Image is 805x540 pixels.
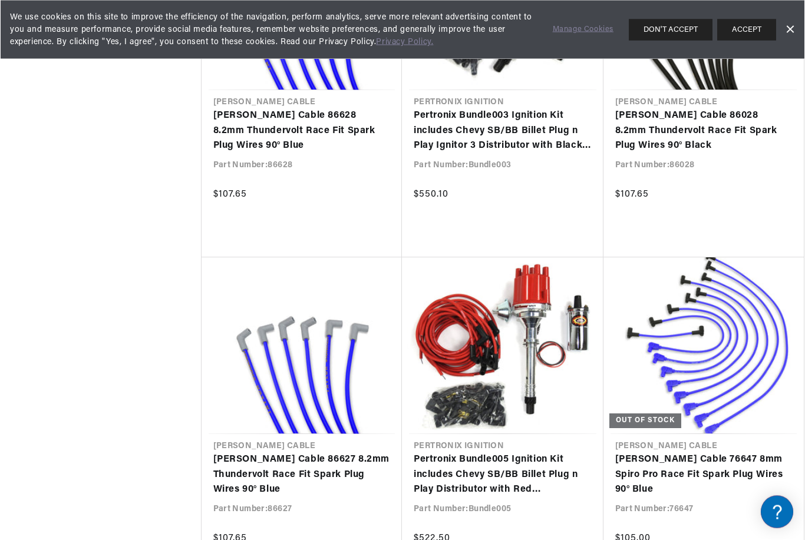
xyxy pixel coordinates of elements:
div: Shipping [12,179,224,190]
span: We use cookies on this site to improve the efficiency of the navigation, perform analytics, serve... [10,11,536,48]
a: Dismiss Banner [781,21,799,39]
div: Ignition Products [12,82,224,93]
a: FAQs [12,149,224,167]
a: Shipping FAQs [12,197,224,216]
a: POWERED BY ENCHANT [162,339,227,350]
a: Orders FAQ [12,246,224,264]
a: Pertronix Bundle005 Ignition Kit includes Chevy SB/BB Billet Plug n Play Distributor with Red [DE... [414,453,592,498]
a: [PERSON_NAME] Cable 86627 8.2mm Thundervolt Race Fit Spark Plug Wires 90° Blue [213,453,391,498]
button: ACCEPT [717,19,776,41]
div: JBA Performance Exhaust [12,130,224,141]
a: Payment, Pricing, and Promotions FAQ [12,294,224,313]
a: Privacy Policy. [376,38,433,47]
button: Contact Us [12,315,224,336]
a: Manage Cookies [553,24,613,36]
a: FAQ [12,100,224,118]
div: Payment, Pricing, and Promotions [12,276,224,287]
a: [PERSON_NAME] Cable 86028 8.2mm Thundervolt Race Fit Spark Plug Wires 90° Black [615,109,793,154]
a: [PERSON_NAME] Cable 76647 8mm Spiro Pro Race Fit Spark Plug Wires 90° Blue [615,453,793,498]
div: Orders [12,227,224,238]
a: Pertronix Bundle003 Ignition Kit includes Chevy SB/BB Billet Plug n Play Ignitor 3 Distributor wi... [414,109,592,154]
a: [PERSON_NAME] Cable 86628 8.2mm Thundervolt Race Fit Spark Plug Wires 90° Blue [213,109,391,154]
button: DON'T ACCEPT [629,19,712,41]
